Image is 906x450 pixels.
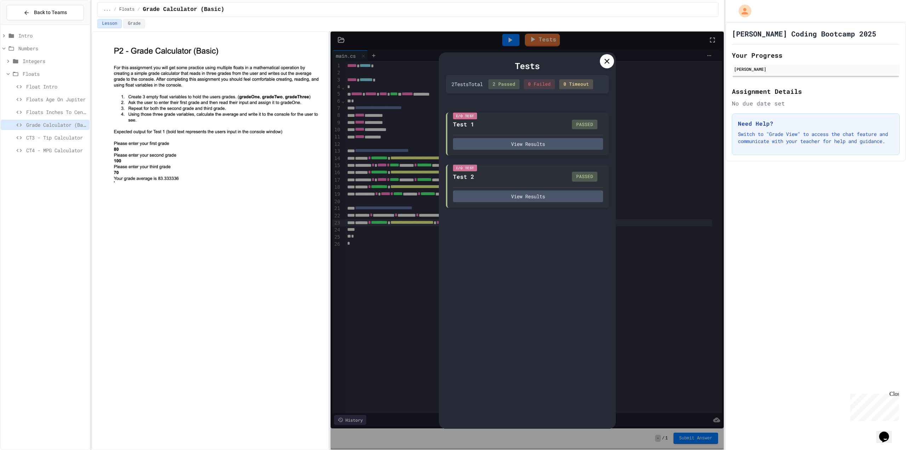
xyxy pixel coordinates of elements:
[18,45,87,52] span: Numbers
[97,19,122,28] button: Lesson
[524,79,555,89] div: 0 Failed
[734,66,898,72] div: [PERSON_NAME]
[453,165,477,171] div: I/O Test
[6,5,84,20] button: Back to Teams
[446,59,609,72] div: Tests
[732,50,900,60] h2: Your Progress
[34,9,67,16] span: Back to Teams
[488,79,520,89] div: 2 Passed
[738,131,894,145] p: Switch to "Grade View" to access the chat feature and communicate with your teacher for help and ...
[26,83,87,90] span: Float Intro
[26,108,87,116] span: Floats Inches To Centimeters
[26,147,87,154] span: CT4 - MPG Calculator
[114,7,116,12] span: /
[137,7,140,12] span: /
[26,96,87,103] span: Floats Age On Jupiter
[119,7,134,12] span: Floats
[847,391,899,421] iframe: chat widget
[572,120,597,130] div: PASSED
[453,113,477,119] div: I/O Test
[453,172,474,181] div: Test 2
[143,5,224,14] span: Grade Calculator (Basic)
[732,99,900,108] div: No due date set
[559,79,593,89] div: 0 Timeout
[23,70,87,78] span: Floats
[453,190,603,202] button: View Results
[23,57,87,65] span: Integers
[876,422,899,443] iframe: chat widget
[26,121,87,129] span: Grade Calculator (Basic)
[18,32,87,39] span: Intro
[732,29,876,39] h1: [PERSON_NAME] Coding Bootcamp 2025
[731,3,753,19] div: My Account
[453,138,603,150] button: View Results
[26,134,87,141] span: CT3 - Tip Calculator
[453,120,474,129] div: Test 1
[3,3,49,45] div: Chat with us now!Close
[738,119,894,128] h3: Need Help?
[452,80,483,88] div: 2 Test s Total
[732,86,900,96] h2: Assignment Details
[103,7,111,12] span: ...
[123,19,145,28] button: Grade
[572,172,597,182] div: PASSED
